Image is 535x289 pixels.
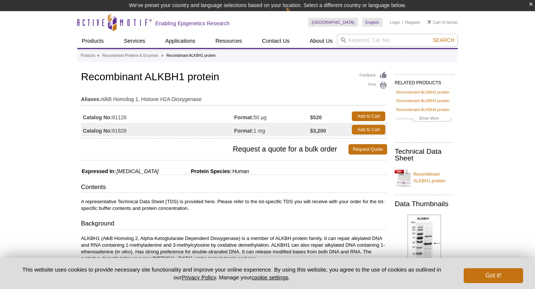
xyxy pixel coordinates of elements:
[310,127,326,134] strong: $3,200
[257,34,294,48] a: Contact Us
[81,235,387,262] p: ALKBH1 (AlkB Homolog 2, Alpha-Ketoglutarate Dependent Dioxygenase) is a member of ALKBH protein f...
[81,183,387,193] h3: Contents
[352,125,385,134] a: Add to Cart
[405,20,420,25] a: Register
[234,123,310,136] td: 1 mg
[102,52,159,59] a: Recombinant Proteins & Enzymes
[83,127,112,134] strong: Catalog No:
[12,266,451,281] p: This website uses cookies to provide necessary site functionality and improve your online experie...
[402,18,403,27] li: |
[348,144,388,155] a: Request Quote
[396,97,449,104] a: Recombinant ALKBH3 protein
[428,20,441,25] a: Cart
[81,96,101,103] strong: Aliases:
[211,34,247,48] a: Resources
[155,20,230,27] h2: Enabling Epigenetics Research
[81,168,116,174] span: Expressed In:
[77,34,108,48] a: Products
[252,274,288,280] button: cookie settings
[428,18,458,27] li: (0 items)
[464,268,523,283] button: Got it!
[396,115,453,123] a: Show More
[81,52,95,59] a: Products
[408,215,441,273] img: Recombinant ALKBH1 protein gel
[81,110,234,123] td: 81128
[234,110,310,123] td: 50 µg
[81,219,387,230] h3: Background
[305,34,337,48] a: About Us
[359,71,387,79] a: Feedback
[395,74,454,88] h2: RELATED PRODUCTS
[117,168,159,174] i: [MEDICAL_DATA]
[81,71,387,84] h1: Recombinant ALKBH1 protein
[428,20,431,24] img: Your Cart
[433,37,454,43] span: Search
[161,34,200,48] a: Applications
[390,20,400,25] a: Login
[352,111,385,121] a: Add to Cart
[81,198,387,212] p: A representative Technical Data Sheet (TDS) is provided here. Please refer to the lot-specific TD...
[83,114,112,121] strong: Catalog No:
[182,274,216,280] a: Privacy Policy
[231,168,249,174] span: Human
[97,53,99,58] li: »
[119,34,150,48] a: Services
[81,123,234,136] td: 81828
[161,53,163,58] li: »
[395,166,454,189] a: Recombinant ALKBH1 protein
[395,148,454,162] h2: Technical Data Sheet
[310,114,322,121] strong: $520
[337,34,458,46] input: Keyword, Cat. No.
[81,91,387,103] td: AlkB Homolog 1, Histone H2A Dioxygenase
[234,127,253,134] strong: Format:
[396,106,449,113] a: Recombinant ALKBH4 protein
[395,201,454,207] h2: Data Thumbnails
[308,18,358,27] a: [GEOGRAPHIC_DATA]
[396,89,449,95] a: Recombinant ALKBH2 protein
[431,37,457,43] button: Search
[285,6,305,23] img: Change Here
[81,144,348,155] span: Request a quote for a bulk order
[362,18,383,27] a: English
[166,53,216,58] li: Recombinant ALKBH1 protein
[234,114,253,121] strong: Format:
[160,168,232,174] span: Protein Species:
[359,81,387,90] a: Print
